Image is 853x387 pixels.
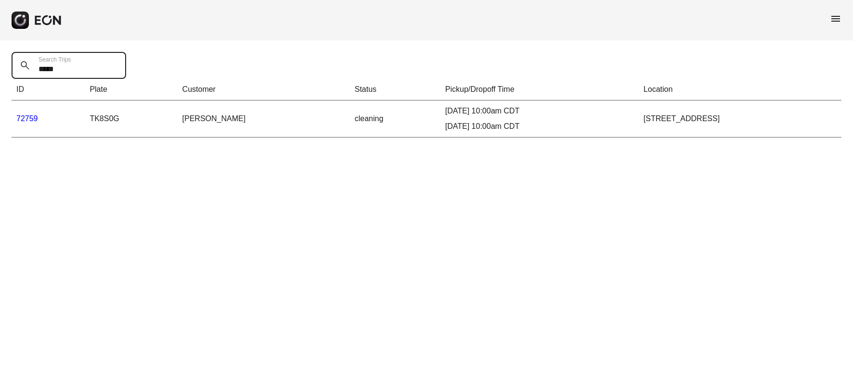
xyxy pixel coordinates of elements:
td: cleaning [350,100,440,137]
th: ID [12,79,85,100]
th: Status [350,79,440,100]
td: [PERSON_NAME] [178,100,350,137]
div: [DATE] 10:00am CDT [445,105,634,117]
td: TK8S0G [85,100,177,137]
div: [DATE] 10:00am CDT [445,121,634,132]
span: menu [830,13,841,25]
th: Customer [178,79,350,100]
label: Search Trips [39,56,71,63]
th: Plate [85,79,177,100]
th: Location [639,79,841,100]
td: [STREET_ADDRESS] [639,100,841,137]
a: 72759 [16,114,38,123]
th: Pickup/Dropoff Time [440,79,639,100]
